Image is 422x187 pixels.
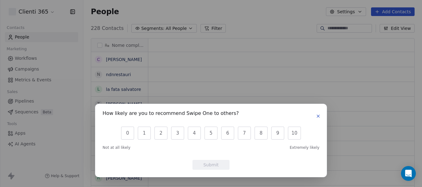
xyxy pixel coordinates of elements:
button: 1 [138,127,151,140]
button: 10 [288,127,301,140]
span: Extremely likely [290,145,319,150]
button: Submit [192,160,230,170]
h1: How likely are you to recommend Swipe One to others? [103,111,239,117]
span: Not at all likely [103,145,130,150]
button: 9 [271,127,284,140]
button: 4 [188,127,201,140]
button: 5 [205,127,217,140]
button: 7 [238,127,251,140]
button: 6 [221,127,234,140]
button: 0 [121,127,134,140]
button: 2 [154,127,167,140]
button: 3 [171,127,184,140]
button: 8 [255,127,268,140]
